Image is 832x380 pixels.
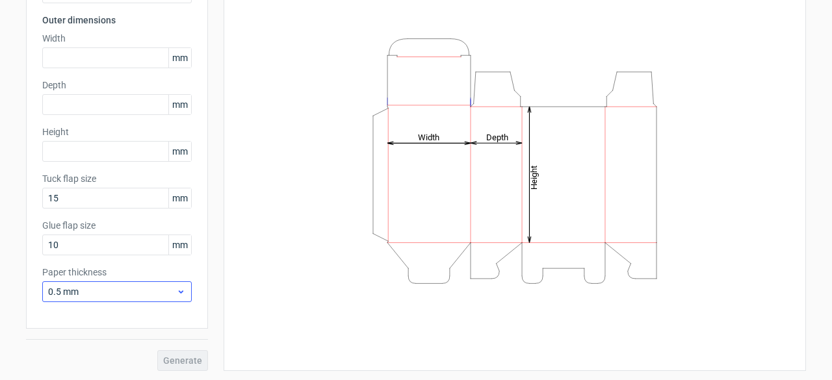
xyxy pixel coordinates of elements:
[486,132,508,142] tspan: Depth
[42,219,192,232] label: Glue flap size
[168,95,191,114] span: mm
[42,125,192,138] label: Height
[42,172,192,185] label: Tuck flap size
[42,32,192,45] label: Width
[168,48,191,68] span: mm
[418,132,439,142] tspan: Width
[168,188,191,208] span: mm
[42,14,192,27] h3: Outer dimensions
[42,79,192,92] label: Depth
[42,266,192,279] label: Paper thickness
[168,235,191,255] span: mm
[168,142,191,161] span: mm
[529,165,539,189] tspan: Height
[48,285,176,298] span: 0.5 mm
